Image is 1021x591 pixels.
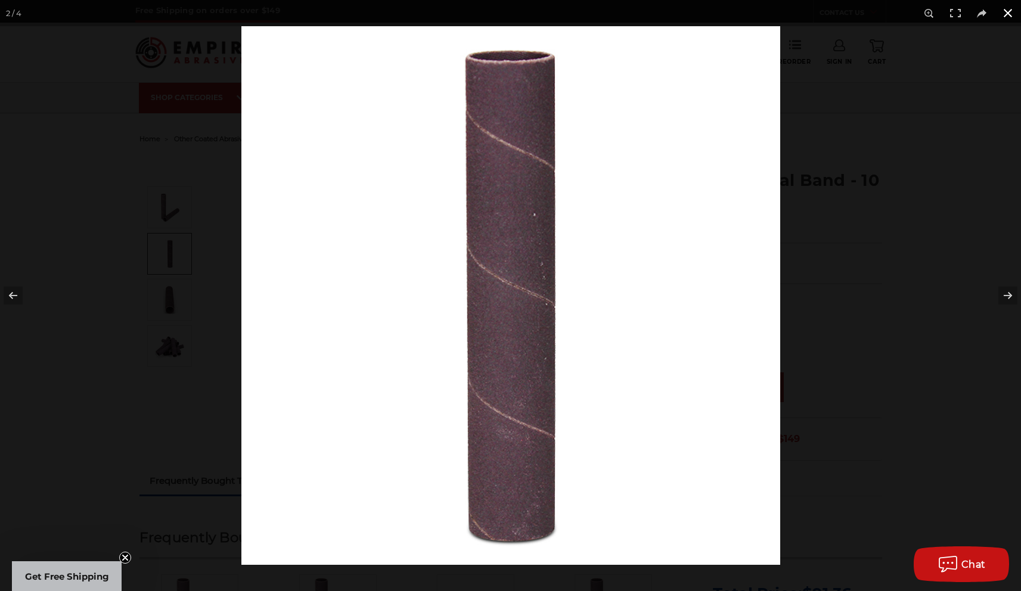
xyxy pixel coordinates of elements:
[241,26,780,565] img: Long_AOX_Spiral_Band_-_Standing__41943.1596559579.jpg
[914,546,1009,582] button: Chat
[119,552,131,564] button: Close teaser
[961,559,986,570] span: Chat
[979,266,1021,325] button: Next (arrow right)
[25,571,109,582] span: Get Free Shipping
[12,561,122,591] div: Get Free ShippingClose teaser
